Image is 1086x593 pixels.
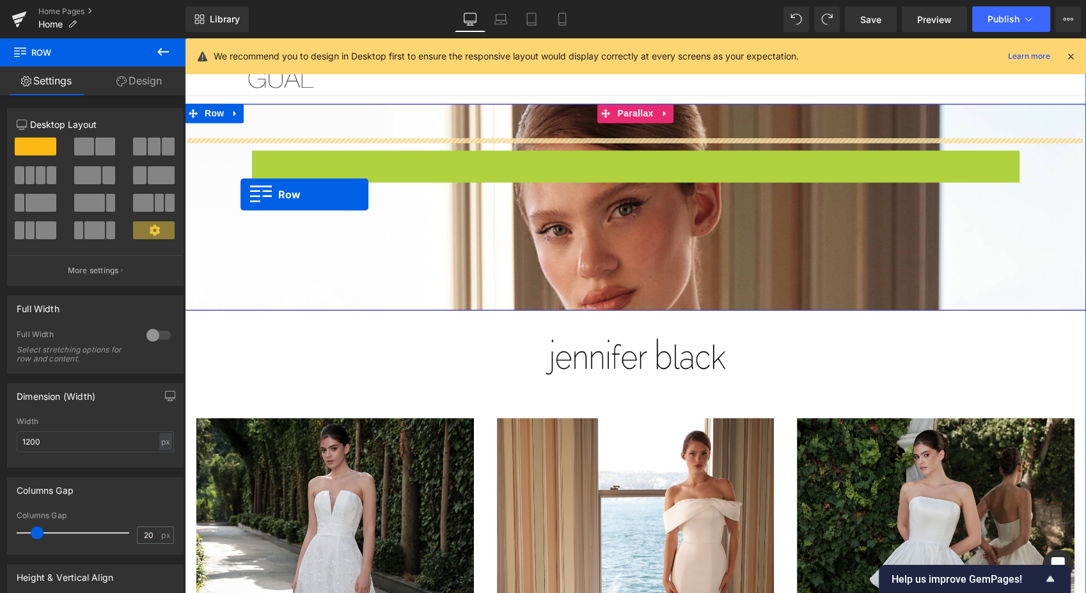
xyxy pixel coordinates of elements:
[17,296,59,314] div: Full Width
[210,13,240,25] span: Library
[472,65,489,84] a: Expand / Collapse
[988,14,1019,24] span: Publish
[17,511,174,520] div: Columns Gap
[917,13,952,26] span: Preview
[17,329,134,343] div: Full Width
[13,38,141,67] span: Row
[159,433,172,450] div: px
[93,67,185,95] a: Design
[17,384,95,402] div: Dimension (Width)
[783,6,809,32] button: Undo
[1043,550,1073,580] div: Open Intercom Messenger
[516,6,547,32] a: Tablet
[972,6,1050,32] button: Publish
[17,478,74,496] div: Columns Gap
[17,565,113,583] div: Height & Vertical Align
[68,265,119,276] p: More settings
[38,6,185,17] a: Home Pages
[214,49,799,63] p: We recommend you to design in Desktop first to ensure the responsive layout would display correct...
[860,13,881,26] span: Save
[161,531,172,539] span: px
[902,6,967,32] a: Preview
[892,571,1058,587] button: Show survey - Help us improve GemPages!
[17,345,132,363] div: Select stretching options for row and content.
[8,255,183,285] button: More settings
[17,431,174,452] input: auto
[455,6,485,32] a: Desktop
[17,417,174,426] div: Width
[814,6,840,32] button: Redo
[185,6,249,32] a: New Library
[892,573,1043,585] span: Help us improve GemPages!
[1055,6,1081,32] button: More
[429,65,471,84] span: Parallax
[485,6,516,32] a: Laptop
[38,19,63,29] span: Home
[361,272,541,336] img: jennifer black
[17,118,174,131] p: Desktop Layout
[547,6,578,32] a: Mobile
[17,65,42,84] span: Row
[1003,49,1055,64] a: Learn more
[42,65,59,84] a: Expand / Collapse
